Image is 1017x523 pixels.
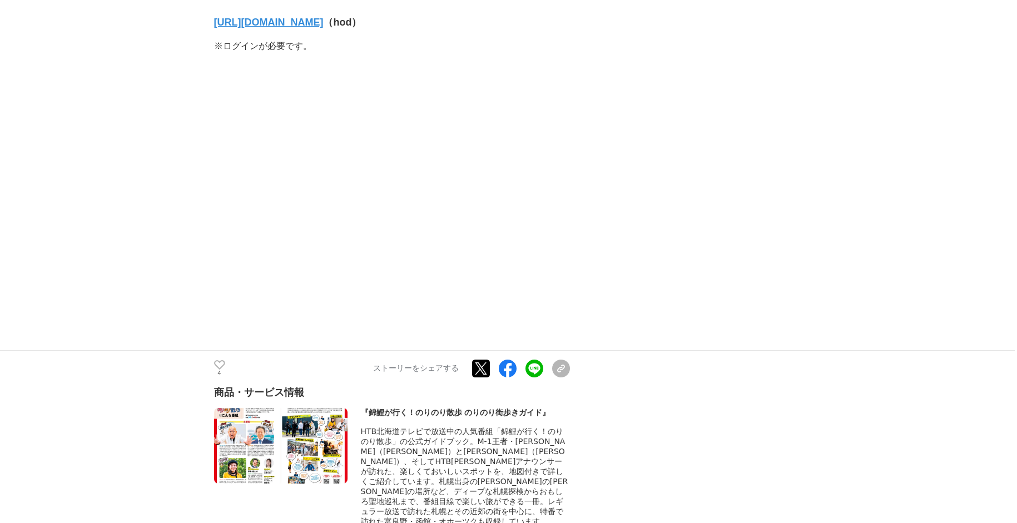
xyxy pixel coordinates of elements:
[361,408,570,418] div: 『錦鯉が行く！のりのり散歩 のりのり街歩きガイド』
[214,386,570,399] div: 商品・サービス情報
[373,363,459,373] p: ストーリーをシェアする
[214,371,225,376] p: 4
[214,38,570,54] p: ※ログインが必要です。
[214,14,570,31] h3: （hod）
[214,17,324,28] a: [URL][DOMAIN_NAME]
[214,408,348,484] img: thumbnail_00cd5bb0-adb0-11ef-86be-533d785a4800.jpg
